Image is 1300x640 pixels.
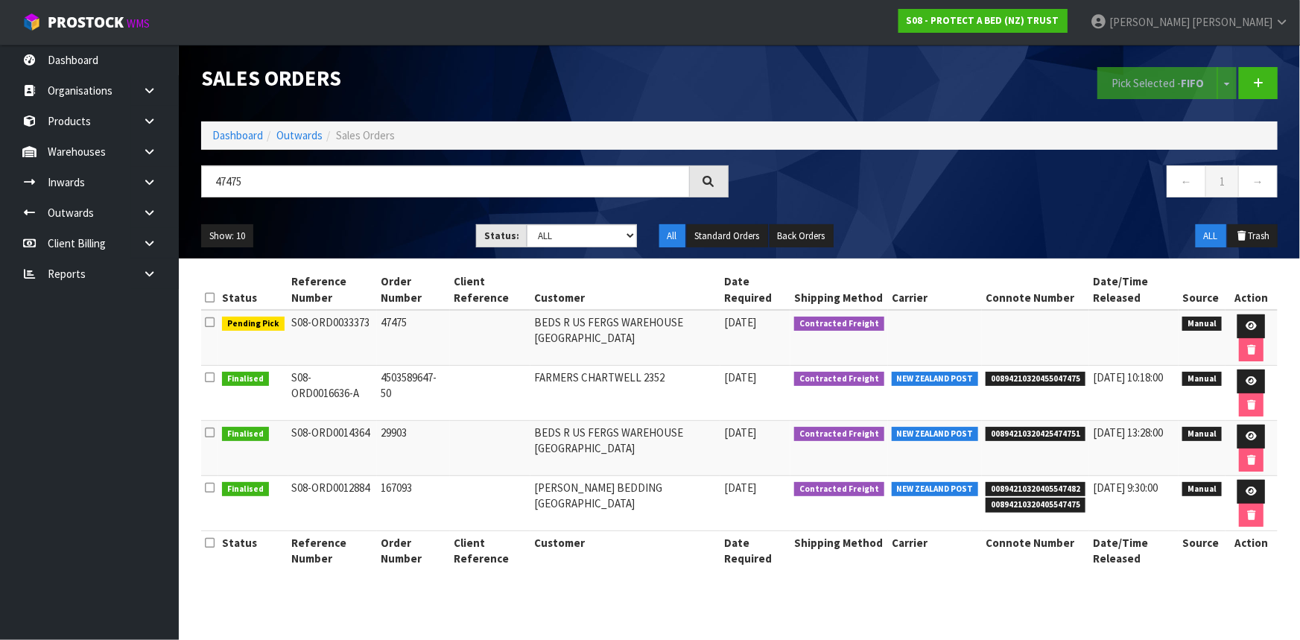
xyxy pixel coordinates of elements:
span: NEW ZEALAND POST [892,482,979,497]
th: Date Required [720,531,790,571]
span: Contracted Freight [794,372,884,387]
span: 00894210320455047475 [986,372,1085,387]
span: [PERSON_NAME] [1192,15,1272,29]
img: cube-alt.png [22,13,41,31]
span: Manual [1182,482,1222,497]
td: 29903 [377,421,450,476]
input: Search sales orders [201,165,690,197]
th: Client Reference [450,531,530,571]
span: 00894210320425474751 [986,427,1085,442]
span: Contracted Freight [794,482,884,497]
span: [DATE] [724,370,756,384]
td: S08-ORD0012884 [288,476,378,531]
td: 47475 [377,310,450,366]
th: Client Reference [450,270,530,310]
td: S08-ORD0014364 [288,421,378,476]
span: 00894210320405547482 [986,482,1085,497]
th: Customer [530,270,720,310]
span: [DATE] [724,425,756,440]
th: Carrier [888,531,983,571]
th: Source [1179,270,1226,310]
button: Standard Orders [687,224,768,248]
a: ← [1167,165,1206,197]
th: Date Required [720,270,790,310]
th: Order Number [377,270,450,310]
span: Manual [1182,427,1222,442]
th: Reference Number [288,531,378,571]
span: Finalised [222,427,269,442]
span: [DATE] 9:30:00 [1093,481,1158,495]
td: FARMERS CHARTWELL 2352 [530,366,720,421]
td: 167093 [377,476,450,531]
strong: Status: [484,229,519,242]
th: Status [218,531,288,571]
strong: S08 - PROTECT A BED (NZ) TRUST [907,14,1059,27]
th: Order Number [377,531,450,571]
span: [DATE] 10:18:00 [1093,370,1163,384]
th: Action [1226,531,1278,571]
th: Status [218,270,288,310]
span: Finalised [222,482,269,497]
button: Pick Selected -FIFO [1097,67,1218,99]
span: Manual [1182,317,1222,332]
span: [DATE] [724,315,756,329]
a: Dashboard [212,128,263,142]
td: S08-ORD0033373 [288,310,378,366]
button: Back Orders [770,224,834,248]
th: Reference Number [288,270,378,310]
nav: Page navigation [751,165,1278,202]
span: Manual [1182,372,1222,387]
th: Date/Time Released [1089,270,1179,310]
a: Outwards [276,128,323,142]
span: Finalised [222,372,269,387]
th: Carrier [888,270,983,310]
a: S08 - PROTECT A BED (NZ) TRUST [898,9,1068,33]
span: NEW ZEALAND POST [892,372,979,387]
span: Contracted Freight [794,427,884,442]
button: ALL [1196,224,1226,248]
h1: Sales Orders [201,67,729,90]
strong: FIFO [1181,76,1204,90]
span: [DATE] [724,481,756,495]
th: Date/Time Released [1089,531,1179,571]
th: Action [1226,270,1278,310]
td: BEDS R US FERGS WAREHOUSE [GEOGRAPHIC_DATA] [530,421,720,476]
td: BEDS R US FERGS WAREHOUSE [GEOGRAPHIC_DATA] [530,310,720,366]
span: [PERSON_NAME] [1109,15,1190,29]
th: Shipping Method [790,531,888,571]
button: Trash [1228,224,1278,248]
th: Connote Number [982,531,1089,571]
td: 4503589647-50 [377,366,450,421]
span: Pending Pick [222,317,285,332]
span: Contracted Freight [794,317,884,332]
span: Sales Orders [336,128,395,142]
span: ProStock [48,13,124,32]
a: → [1238,165,1278,197]
span: 00894210320405547475 [986,498,1085,513]
th: Source [1179,531,1226,571]
th: Customer [530,531,720,571]
button: Show: 10 [201,224,253,248]
th: Connote Number [982,270,1089,310]
small: WMS [127,16,150,31]
span: [DATE] 13:28:00 [1093,425,1163,440]
button: All [659,224,685,248]
th: Shipping Method [790,270,888,310]
span: NEW ZEALAND POST [892,427,979,442]
td: S08-ORD0016636-A [288,366,378,421]
td: [PERSON_NAME] BEDDING [GEOGRAPHIC_DATA] [530,476,720,531]
a: 1 [1205,165,1239,197]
